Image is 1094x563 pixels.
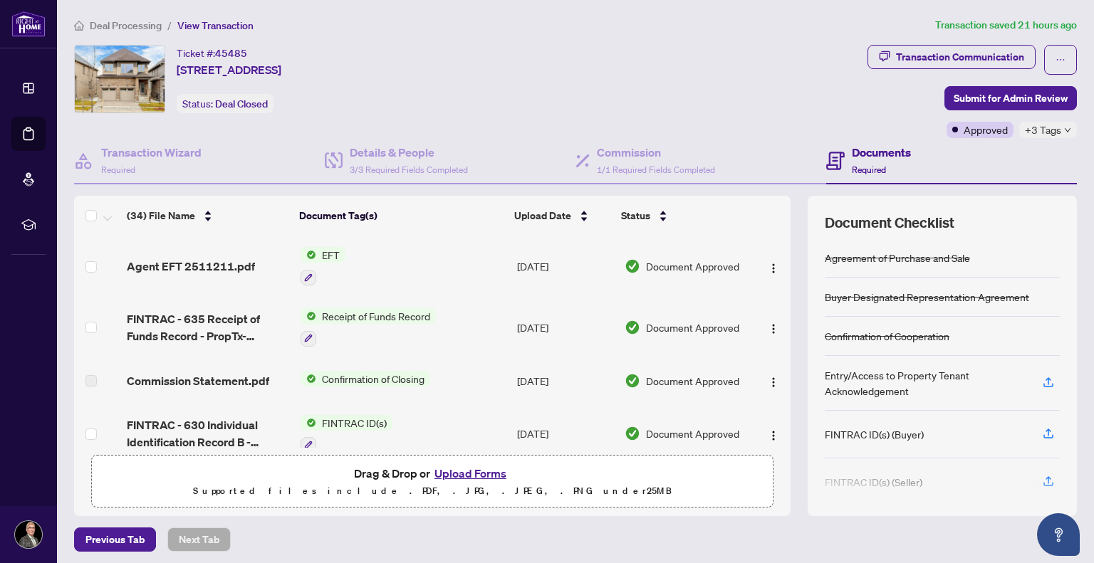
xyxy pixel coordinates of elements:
[177,19,254,32] span: View Transaction
[293,196,509,236] th: Document Tag(s)
[762,316,785,339] button: Logo
[825,213,954,233] span: Document Checklist
[301,308,436,347] button: Status IconReceipt of Funds Record
[215,47,247,60] span: 45485
[646,258,739,274] span: Document Approved
[825,426,924,442] div: FINTRAC ID(s) (Buyer)
[896,46,1024,68] div: Transaction Communication
[301,415,392,453] button: Status IconFINTRAC ID(s)
[762,369,785,392] button: Logo
[768,377,779,388] img: Logo
[11,11,46,37] img: logo
[167,17,172,33] li: /
[964,122,1008,137] span: Approved
[509,196,615,236] th: Upload Date
[301,308,316,324] img: Status Icon
[301,371,316,386] img: Status Icon
[350,144,468,161] h4: Details & People
[127,416,288,451] span: FINTRAC - 630 Individual Identification Record B - PropTx-OREA_[DATE] 07_53_44.pdf
[127,258,255,275] span: Agent EFT 2511211.pdf
[316,415,392,431] span: FINTRAC ID(s)
[825,250,970,265] div: Agreement of Purchase and Sale
[511,404,619,465] td: [DATE]
[762,422,785,445] button: Logo
[852,144,911,161] h4: Documents
[768,323,779,335] img: Logo
[615,196,749,236] th: Status
[511,358,619,404] td: [DATE]
[762,255,785,278] button: Logo
[127,208,195,223] span: (34) File Name
[350,164,468,175] span: 3/3 Required Fields Completed
[127,310,288,344] span: FINTRAC - 635 Receipt of Funds Record - PropTx-OREA_[DATE] 07_54_11.pdf
[92,456,773,508] span: Drag & Drop orUpload FormsSupported files include .PDF, .JPG, .JPEG, .PNG under25MB
[768,430,779,441] img: Logo
[511,297,619,358] td: [DATE]
[646,320,739,335] span: Document Approved
[301,247,345,285] button: Status IconEFT
[621,208,650,223] span: Status
[825,367,1026,399] div: Entry/Access to Property Tenant Acknowledgement
[852,164,886,175] span: Required
[514,208,571,223] span: Upload Date
[301,371,430,386] button: Status IconConfirmation of Closing
[177,61,281,78] span: [STREET_ADDRESS]
[15,521,42,548] img: Profile Icon
[625,426,640,441] img: Document Status
[625,320,640,335] img: Document Status
[646,426,739,441] span: Document Approved
[90,19,162,32] span: Deal Processing
[935,17,1077,33] article: Transaction saved 21 hours ago
[316,308,436,324] span: Receipt of Funds Record
[74,527,156,552] button: Previous Tab
[101,144,202,161] h4: Transaction Wizard
[85,528,145,551] span: Previous Tab
[430,464,511,483] button: Upload Forms
[1025,122,1061,138] span: +3 Tags
[954,87,1068,110] span: Submit for Admin Review
[316,247,345,263] span: EFT
[316,371,430,386] span: Confirmation of Closing
[301,415,316,431] img: Status Icon
[354,464,511,483] span: Drag & Drop or
[1064,127,1071,134] span: down
[301,247,316,263] img: Status Icon
[75,46,165,112] img: IMG-S12300409_1.jpg
[167,527,231,552] button: Next Tab
[868,45,1036,69] button: Transaction Communication
[511,236,619,297] td: [DATE]
[825,289,1029,305] div: Buyer Designated Representation Agreement
[597,164,715,175] span: 1/1 Required Fields Completed
[127,372,269,389] span: Commission Statement.pdf
[100,483,764,500] p: Supported files include .PDF, .JPG, .JPEG, .PNG under 25 MB
[944,86,1077,110] button: Submit for Admin Review
[825,328,949,344] div: Confirmation of Cooperation
[768,263,779,274] img: Logo
[625,373,640,389] img: Document Status
[121,196,293,236] th: (34) File Name
[74,21,84,31] span: home
[177,94,273,113] div: Status:
[101,164,135,175] span: Required
[1056,55,1066,65] span: ellipsis
[825,474,922,490] div: FINTRAC ID(s) (Seller)
[625,258,640,274] img: Document Status
[215,98,268,110] span: Deal Closed
[646,373,739,389] span: Document Approved
[1037,513,1080,556] button: Open asap
[597,144,715,161] h4: Commission
[177,45,247,61] div: Ticket #:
